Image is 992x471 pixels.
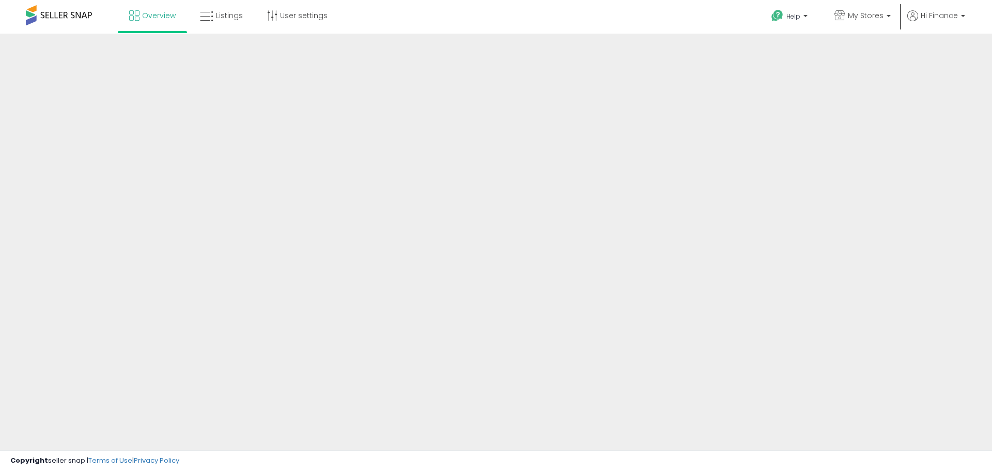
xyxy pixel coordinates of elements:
[907,10,965,34] a: Hi Finance
[763,2,818,34] a: Help
[10,455,48,465] strong: Copyright
[786,12,800,21] span: Help
[142,10,176,21] span: Overview
[771,9,784,22] i: Get Help
[921,10,958,21] span: Hi Finance
[88,455,132,465] a: Terms of Use
[216,10,243,21] span: Listings
[10,456,179,466] div: seller snap | |
[134,455,179,465] a: Privacy Policy
[848,10,884,21] span: My Stores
